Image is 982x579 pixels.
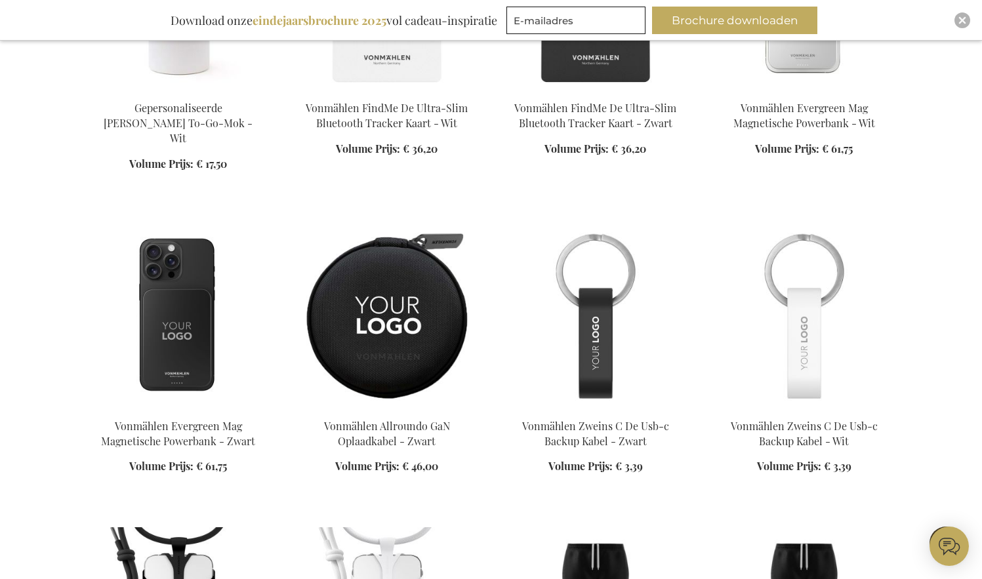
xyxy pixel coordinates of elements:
[85,403,272,415] a: Vonmählen Evergreen Mag Magnetische Powerbank - Zwart
[731,419,878,448] a: Vonmählen Zweins C De Usb-c Backup Kabel - Wit
[104,101,253,145] a: Gepersonaliseerde [PERSON_NAME] To-Go-Mok - Wit
[733,101,875,130] a: Vonmählen Evergreen Mag Magnetische Powerbank - Wit
[755,142,853,157] a: Volume Prijs: € 61,75
[129,459,227,474] a: Volume Prijs: € 61,75
[548,459,613,473] span: Volume Prijs:
[930,527,969,566] iframe: belco-activator-frame
[101,419,255,448] a: Vonmählen Evergreen Mag Magnetische Powerbank - Zwart
[506,7,645,34] input: E-mailadres
[757,459,851,474] a: Volume Prijs: € 3,39
[324,419,450,448] a: Vonmählen Allroundo GaN Oplaadkabel - Zwart
[129,459,194,473] span: Volume Prijs:
[652,7,817,34] button: Brochure downloaden
[336,142,400,155] span: Volume Prijs:
[402,459,438,473] span: € 46,00
[85,85,272,97] a: Personalised Otis Thermo To-Go-Mug
[615,459,643,473] span: € 3,39
[544,142,609,155] span: Volume Prijs:
[196,157,227,170] span: € 17,50
[755,142,819,155] span: Volume Prijs:
[544,142,646,157] a: Volume Prijs: € 36,20
[611,142,646,155] span: € 36,20
[129,157,194,170] span: Volume Prijs:
[710,224,898,408] img: Vonmählen Zweins C De Usb-c Backup Kabel - Wit
[506,7,649,38] form: marketing offers and promotions
[710,85,898,97] a: Vonmählen Evergreen Mag Magnetische Powerbank - Wit
[85,224,272,408] img: Vonmählen Evergreen Mag Magnetische Powerbank - Zwart
[336,142,438,157] a: Volume Prijs: € 36,20
[710,403,898,415] a: Vonmählen Zweins C De Usb-c Backup Kabel - Wit
[293,85,481,97] a: Vonmählen FindMe De Ultra-Slim Bluetooth Tracker Kaart - Wit
[514,101,676,130] a: Vonmählen FindMe De Ultra-Slim Bluetooth Tracker Kaart - Zwart
[129,157,227,172] a: Volume Prijs: € 17,50
[757,459,821,473] span: Volume Prijs:
[502,85,689,97] a: Vonmählen FindMe De Ultra-Slim Bluetooth Tracker Kaart - Zwart
[335,459,399,473] span: Volume Prijs:
[293,403,481,415] a: Vonmählen Allroundo GaN Oplaadkabel - Zwart
[335,459,438,474] a: Volume Prijs: € 46,00
[253,12,386,28] b: eindejaarsbrochure 2025
[502,224,689,408] img: Vonmählen Zweins C De Usb-c Backup Kabel - Zwart
[522,419,669,448] a: Vonmählen Zweins C De Usb-c Backup Kabel - Zwart
[548,459,643,474] a: Volume Prijs: € 3,39
[165,7,503,34] div: Download onze vol cadeau-inspiratie
[954,12,970,28] div: Close
[293,224,481,408] img: Vonmählen Allroundo GaN Oplaadkabel - Zwart
[502,403,689,415] a: Vonmählen Zweins C De Usb-c Backup Kabel - Zwart
[822,142,853,155] span: € 61,75
[958,16,966,24] img: Close
[824,459,851,473] span: € 3,39
[403,142,438,155] span: € 36,20
[306,101,468,130] a: Vonmählen FindMe De Ultra-Slim Bluetooth Tracker Kaart - Wit
[196,459,227,473] span: € 61,75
